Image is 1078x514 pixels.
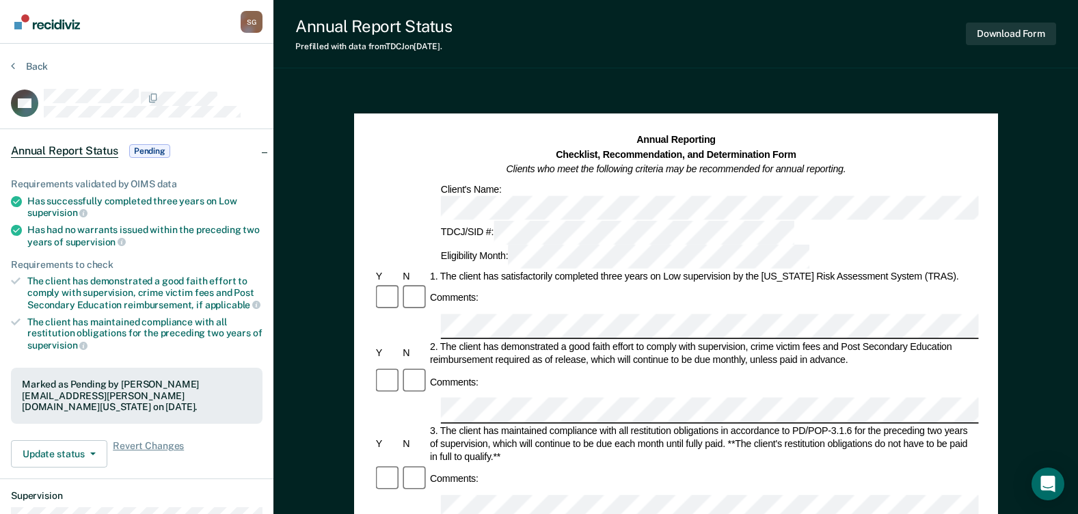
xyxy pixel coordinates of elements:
div: The client has maintained compliance with all restitution obligations for the preceding two years of [27,316,262,351]
span: supervision [66,236,126,247]
span: applicable [205,299,260,310]
div: S G [241,11,262,33]
div: 1. The client has satisfactorily completed three years on Low supervision by the [US_STATE] Risk ... [428,270,979,283]
strong: Checklist, Recommendation, and Determination Form [556,149,796,160]
div: Has successfully completed three years on Low [27,195,262,219]
button: Back [11,60,48,72]
div: Comments: [428,292,481,305]
div: N [401,437,428,450]
button: Profile dropdown button [241,11,262,33]
span: Pending [129,144,170,158]
div: Open Intercom Messenger [1032,468,1064,500]
span: supervision [27,207,87,218]
div: Y [373,270,401,283]
div: The client has demonstrated a good faith effort to comply with supervision, crime victim fees and... [27,275,262,310]
div: Requirements to check [11,259,262,271]
div: Comments: [428,376,481,389]
div: 2. The client has demonstrated a good faith effort to comply with supervision, crime victim fees ... [428,340,979,366]
span: supervision [27,340,87,351]
div: Y [373,437,401,450]
div: Comments: [428,472,481,485]
span: Revert Changes [113,440,184,468]
button: Update status [11,440,107,468]
div: Requirements validated by OIMS data [11,178,262,190]
img: Recidiviz [14,14,80,29]
div: Eligibility Month: [438,245,811,269]
div: Prefilled with data from TDCJ on [DATE] . [295,42,452,51]
div: N [401,347,428,360]
dt: Supervision [11,490,262,502]
div: Marked as Pending by [PERSON_NAME][EMAIL_ADDRESS][PERSON_NAME][DOMAIN_NAME][US_STATE] on [DATE]. [22,379,252,413]
em: Clients who meet the following criteria may be recommended for annual reporting. [506,163,846,174]
div: TDCJ/SID #: [438,221,796,245]
div: Has had no warrants issued within the preceding two years of [27,224,262,247]
button: Download Form [966,23,1056,45]
span: Annual Report Status [11,144,118,158]
div: Annual Report Status [295,16,452,36]
div: 3. The client has maintained compliance with all restitution obligations in accordance to PD/POP-... [428,424,979,463]
div: N [401,270,428,283]
div: Y [373,347,401,360]
strong: Annual Reporting [636,134,716,145]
